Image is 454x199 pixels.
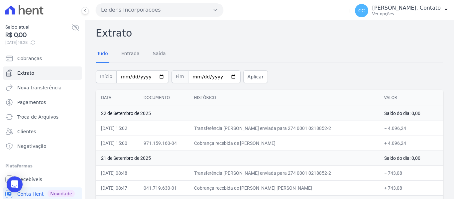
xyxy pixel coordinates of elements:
td: 21 de Setembro de 2025 [96,150,379,165]
td: Cobrança recebida de [PERSON_NAME] [189,136,379,150]
span: Nova transferência [17,84,61,91]
td: 971.159.160-04 [138,136,189,150]
div: Plataformas [5,162,79,170]
a: Saída [152,46,167,63]
td: Transferência [PERSON_NAME] enviada para 274 0001 0218852-2 [189,165,379,180]
span: Saldo atual [5,24,71,31]
button: CC [PERSON_NAME]. Contato Ver opções [350,1,454,20]
td: Transferência [PERSON_NAME] enviada para 274 0001 0218852-2 [189,121,379,136]
td: Saldo do dia: 0,00 [379,150,444,165]
div: Open Intercom Messenger [7,176,23,192]
button: Aplicar [243,70,268,83]
a: Pagamentos [3,96,82,109]
span: R$ 0,00 [5,31,71,40]
span: Início [96,70,116,83]
td: + 4.096,24 [379,136,444,150]
th: Histórico [189,90,379,106]
span: Extrato [17,70,34,76]
a: Recebíveis [3,173,82,186]
span: Pagamentos [17,99,46,106]
a: Cobranças [3,52,82,65]
a: Nova transferência [3,81,82,94]
span: Recebíveis [17,176,42,183]
a: Troca de Arquivos [3,110,82,124]
button: Leidens Incorporacoes [96,3,223,17]
a: Extrato [3,66,82,80]
td: + 743,08 [379,180,444,195]
td: 22 de Setembro de 2025 [96,106,379,121]
td: [DATE] 08:47 [96,180,138,195]
span: Troca de Arquivos [17,114,58,120]
a: Tudo [96,46,109,63]
td: Cobrança recebida de [PERSON_NAME] [PERSON_NAME] [189,180,379,195]
th: Valor [379,90,444,106]
a: Clientes [3,125,82,138]
td: [DATE] 08:48 [96,165,138,180]
span: [DATE] 16:28 [5,40,71,46]
span: Negativação [17,143,47,149]
p: Ver opções [372,11,441,17]
th: Documento [138,90,189,106]
span: Clientes [17,128,36,135]
h2: Extrato [96,26,443,41]
span: CC [358,8,365,13]
a: Entrada [120,46,141,63]
a: Negativação [3,140,82,153]
span: Novidade [48,190,75,197]
td: [DATE] 15:02 [96,121,138,136]
td: − 4.096,24 [379,121,444,136]
span: Cobranças [17,55,42,62]
span: Conta Hent [17,191,44,197]
td: 041.719.630-01 [138,180,189,195]
td: Saldo do dia: 0,00 [379,106,444,121]
span: Fim [171,70,188,83]
td: [DATE] 15:00 [96,136,138,150]
p: [PERSON_NAME]. Contato [372,5,441,11]
th: Data [96,90,138,106]
td: − 743,08 [379,165,444,180]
